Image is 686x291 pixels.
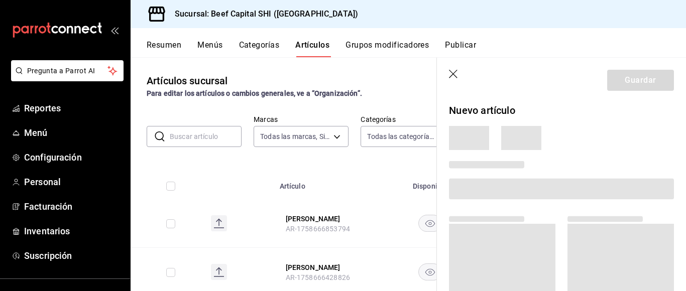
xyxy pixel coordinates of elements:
button: Menús [197,40,222,57]
span: Todas las marcas, Sin marca [260,131,330,141]
th: Artículo [274,167,378,199]
label: Marcas [254,116,349,123]
button: open_drawer_menu [110,26,119,34]
span: Suscripción [24,249,122,262]
button: edit-product-location [286,214,366,224]
span: Menú [24,126,122,139]
span: Reportes [24,101,122,115]
div: Artículos sucursal [147,73,227,88]
span: Todas las categorías, Sin categoría [367,131,437,141]
span: AR-1758666853794 [286,225,350,233]
span: Personal [24,175,122,189]
input: Buscar artículo [170,126,242,147]
strong: Para editar los artículos o cambios generales, ve a “Organización”. [147,89,362,97]
label: Categorías [361,116,455,123]
a: Pregunta a Parrot AI [7,73,124,83]
span: Inventarios [24,224,122,238]
span: Facturación [24,200,122,213]
span: Pregunta a Parrot AI [27,66,108,76]
button: Resumen [147,40,181,57]
button: Pregunta a Parrot AI [11,60,124,81]
button: Publicar [445,40,476,57]
button: Artículos [295,40,329,57]
div: navigation tabs [147,40,686,57]
button: availability-product [418,263,442,280]
span: AR-1758666428826 [286,273,350,281]
button: Categorías [239,40,280,57]
button: availability-product [418,215,442,232]
th: Disponible [378,167,483,199]
p: Nuevo artículo [449,103,674,118]
h3: Sucursal: Beef Capital SHI ([GEOGRAPHIC_DATA]) [167,8,358,20]
span: Configuración [24,151,122,164]
button: Grupos modificadores [346,40,429,57]
button: edit-product-location [286,262,366,272]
